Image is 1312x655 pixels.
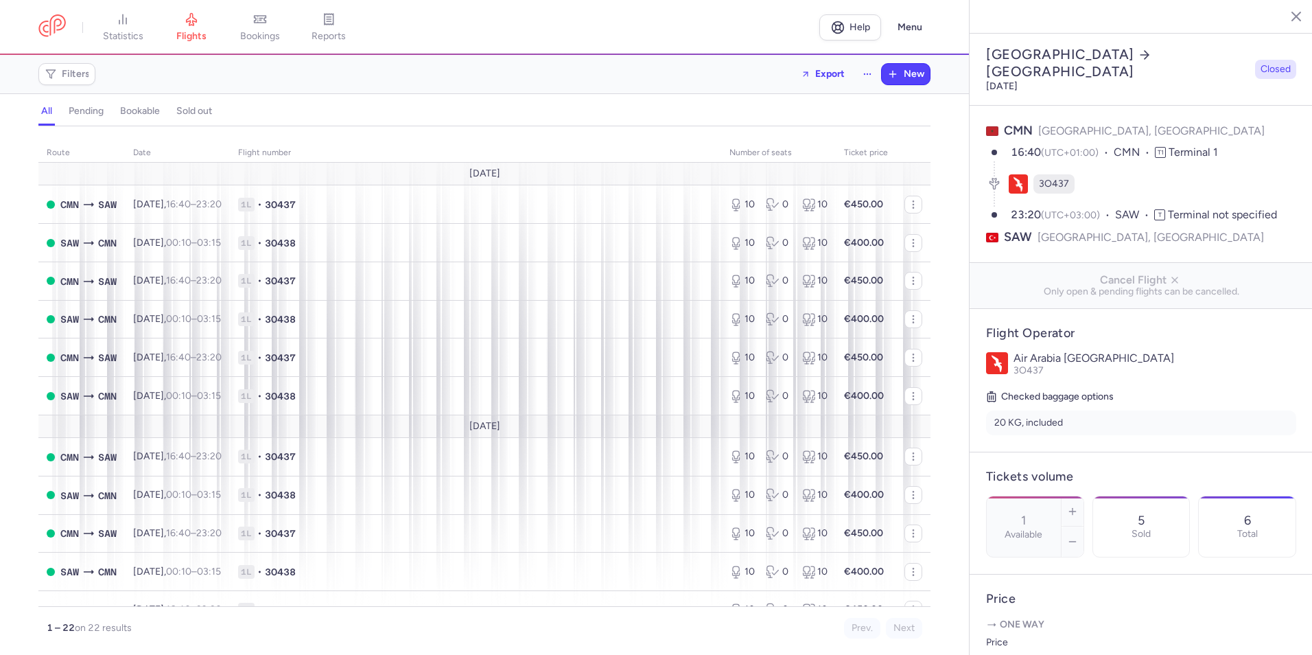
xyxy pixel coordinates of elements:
[240,30,280,43] span: bookings
[729,603,755,617] div: 10
[766,198,791,211] div: 0
[257,565,262,579] span: •
[133,604,222,615] span: [DATE],
[98,526,117,541] span: SAW
[257,312,262,326] span: •
[986,411,1296,435] li: 20 KG, included
[166,237,191,249] time: 00:10
[1155,147,1166,158] span: T1
[729,236,755,250] div: 10
[1038,229,1264,246] span: [GEOGRAPHIC_DATA], [GEOGRAPHIC_DATA]
[1004,123,1033,138] span: CMN
[766,312,791,326] div: 0
[766,389,791,403] div: 0
[226,12,294,43] a: bookings
[166,566,191,577] time: 00:10
[802,450,828,463] div: 10
[766,274,791,288] div: 0
[60,450,79,465] span: CMN
[98,312,117,327] span: CMN
[238,351,255,365] span: 1L
[196,604,222,615] time: 23:20
[1014,365,1044,376] span: 3O437
[844,566,884,577] strong: €400.00
[844,198,883,210] strong: €450.00
[986,80,1018,92] time: [DATE]
[238,450,255,463] span: 1L
[197,489,221,501] time: 03:15
[844,275,883,286] strong: €450.00
[265,351,296,365] span: 3O437
[886,618,922,639] button: Next
[257,274,262,288] span: •
[802,198,828,211] div: 10
[176,105,212,117] h4: sold out
[196,450,222,462] time: 23:20
[133,566,221,577] span: [DATE],
[62,69,90,80] span: Filters
[166,604,191,615] time: 16:40
[729,527,755,540] div: 10
[1014,352,1296,365] p: Air Arabia [GEOGRAPHIC_DATA]
[766,351,791,365] div: 0
[75,622,132,634] span: on 22 results
[844,450,883,462] strong: €450.00
[230,143,721,163] th: Flight number
[238,312,255,326] span: 1L
[166,275,191,286] time: 16:40
[802,603,828,617] div: 10
[1168,208,1277,221] span: Terminal not specified
[802,565,828,579] div: 10
[238,488,255,502] span: 1L
[166,390,221,402] span: –
[766,236,791,250] div: 0
[196,198,222,210] time: 23:20
[850,22,870,32] span: Help
[133,237,221,249] span: [DATE],
[265,450,296,463] span: 3O437
[60,389,79,404] span: SAW
[844,313,884,325] strong: €400.00
[98,603,117,618] span: SAW
[41,105,52,117] h4: all
[802,312,828,326] div: 10
[729,389,755,403] div: 10
[257,351,262,365] span: •
[986,469,1296,485] h4: Tickets volume
[166,450,191,462] time: 16:40
[197,237,221,249] time: 03:15
[729,488,755,502] div: 10
[60,197,79,212] span: CMN
[103,30,143,43] span: statistics
[1154,209,1165,220] span: T
[98,450,117,465] span: SAW
[166,198,191,210] time: 16:40
[238,236,255,250] span: 1L
[98,235,117,251] span: CMN
[1041,147,1099,159] span: (UTC+01:00)
[166,450,222,462] span: –
[133,275,222,286] span: [DATE],
[1005,529,1042,540] label: Available
[133,390,221,402] span: [DATE],
[766,603,791,617] div: 0
[766,450,791,463] div: 0
[265,488,296,502] span: 3O438
[98,389,117,404] span: CMN
[844,237,884,249] strong: €400.00
[196,352,222,363] time: 23:20
[238,198,255,211] span: 1L
[1237,529,1258,540] p: Total
[166,390,191,402] time: 00:10
[39,64,95,84] button: Filters
[120,105,160,117] h4: bookable
[166,489,221,501] span: –
[197,390,221,402] time: 03:15
[844,352,883,363] strong: €450.00
[47,622,75,634] strong: 1 – 22
[729,312,755,326] div: 10
[60,526,79,541] span: CMN
[238,603,255,617] span: 1L
[294,12,363,43] a: reports
[257,603,262,617] span: •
